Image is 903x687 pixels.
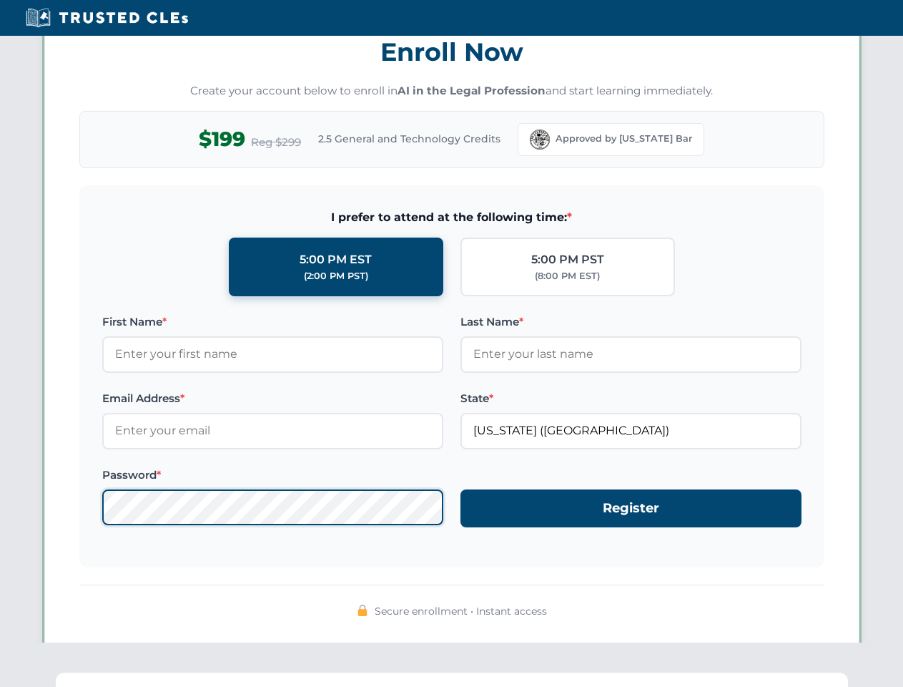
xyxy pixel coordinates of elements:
[357,605,368,616] img: 🔒
[375,603,547,619] span: Secure enrollment • Instant access
[460,390,801,407] label: State
[300,250,372,269] div: 5:00 PM EST
[102,313,443,331] label: First Name
[318,131,500,147] span: 2.5 General and Technology Credits
[460,413,801,449] input: Florida (FL)
[102,208,801,227] span: I prefer to attend at the following time:
[531,250,604,269] div: 5:00 PM PST
[21,7,192,29] img: Trusted CLEs
[102,336,443,372] input: Enter your first name
[398,84,546,97] strong: AI in the Legal Profession
[102,413,443,449] input: Enter your email
[79,29,824,74] h3: Enroll Now
[556,132,692,146] span: Approved by [US_STATE] Bar
[102,467,443,484] label: Password
[251,134,301,151] span: Reg $299
[535,269,600,283] div: (8:00 PM EST)
[460,489,801,527] button: Register
[460,313,801,331] label: Last Name
[79,83,824,99] p: Create your account below to enroll in and start learning immediately.
[304,269,368,283] div: (2:00 PM PST)
[102,390,443,407] label: Email Address
[199,123,245,155] span: $199
[460,336,801,372] input: Enter your last name
[530,130,550,150] img: Florida Bar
